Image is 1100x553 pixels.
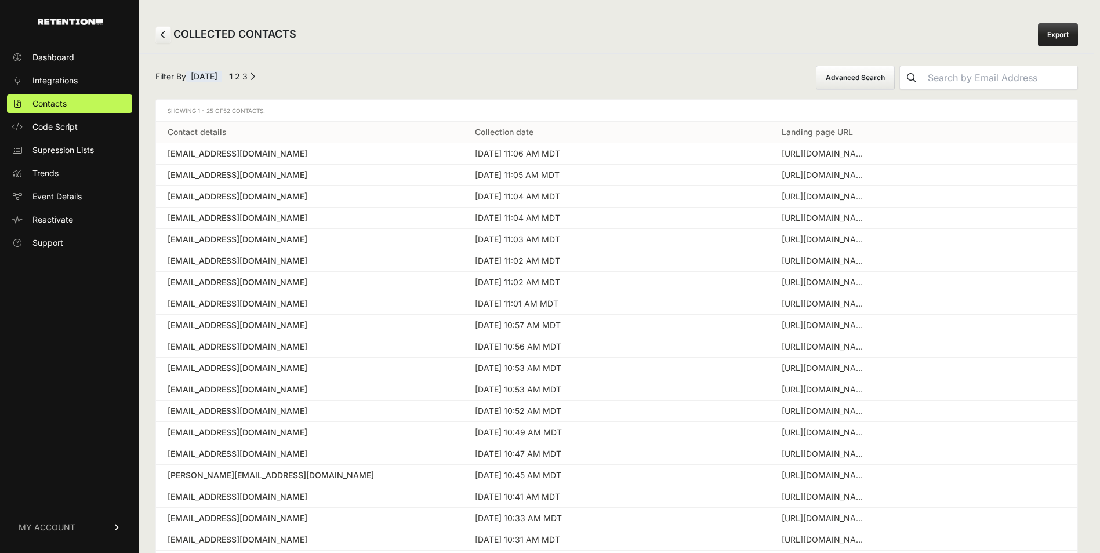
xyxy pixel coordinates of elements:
[32,191,82,202] span: Event Details
[19,522,75,533] span: MY ACCOUNT
[7,234,132,252] a: Support
[463,358,771,379] td: [DATE] 10:53 AM MDT
[168,127,227,137] a: Contact details
[32,214,73,225] span: Reactivate
[168,534,452,545] a: [EMAIL_ADDRESS][DOMAIN_NAME]
[782,127,853,137] a: Landing page URL
[168,276,452,288] a: [EMAIL_ADDRESS][DOMAIN_NAME]
[782,341,869,352] div: https://makerflo.com/web-pixels@87104074w193399d0p9c2c7174m0f111275/products/dried-flowers-1?vari...
[168,191,452,202] a: [EMAIL_ADDRESS][DOMAIN_NAME]
[463,293,771,315] td: [DATE] 11:01 AM MDT
[168,427,452,438] a: [EMAIL_ADDRESS][DOMAIN_NAME]
[782,148,869,159] div: https://makerflo.com/web-pixels@87104074w193399d0p9c2c7174m0f111275/blogs/craft-library/tagged/dtf
[782,234,869,245] div: https://makerflo.com/web-pixels@87104074w193399d0p9c2c7174m0f111275/collections/laser-engraving-b...
[168,405,452,417] div: [EMAIL_ADDRESS][DOMAIN_NAME]
[168,491,452,503] a: [EMAIL_ADDRESS][DOMAIN_NAME]
[32,75,78,86] span: Integrations
[463,486,771,508] td: [DATE] 10:41 AM MDT
[7,510,132,545] a: MY ACCOUNT
[463,229,771,250] td: [DATE] 11:03 AM MDT
[1038,23,1078,46] a: Export
[227,71,255,85] div: Pagination
[32,168,59,179] span: Trends
[782,512,869,524] div: https://makerflo.com/web-pixels@87104074w193399d0p9c2c7174m0f111275/blogs/craft-library/best-uv-l...
[782,470,869,481] div: https://makerflo.com/web-pixels@87104074w193399d0p9c2c7174m0f111275/blogs/craft-library/how-to-st...
[32,121,78,133] span: Code Script
[782,448,869,460] div: https://makerflo.com/web-pixels@87104074w193399d0p9c2c7174m0f111275/search?q=sublimation+kit&opti...
[168,212,452,224] a: [EMAIL_ADDRESS][DOMAIN_NAME]
[463,465,771,486] td: [DATE] 10:45 AM MDT
[475,127,533,137] a: Collection date
[816,66,895,90] button: Advanced Search
[7,48,132,67] a: Dashboard
[155,26,296,43] h2: COLLECTED CONTACTS
[168,384,452,395] a: [EMAIL_ADDRESS][DOMAIN_NAME]
[7,164,132,183] a: Trends
[463,272,771,293] td: [DATE] 11:02 AM MDT
[186,71,222,82] span: [DATE]
[242,71,248,81] a: Page 3
[168,234,452,245] a: [EMAIL_ADDRESS][DOMAIN_NAME]
[155,71,222,85] span: Filter By
[32,144,94,156] span: Supression Lists
[168,319,452,331] a: [EMAIL_ADDRESS][DOMAIN_NAME]
[7,187,132,206] a: Event Details
[32,98,67,110] span: Contacts
[32,237,63,249] span: Support
[782,191,869,202] div: https://makerflo.com/web-pixels@87104074w193399d0p9c2c7174m0f111275/collections/tumblers-in-bulk?...
[463,336,771,358] td: [DATE] 10:56 AM MDT
[7,71,132,90] a: Integrations
[168,448,452,460] a: [EMAIL_ADDRESS][DOMAIN_NAME]
[463,529,771,551] td: [DATE] 10:31 AM MDT
[463,208,771,229] td: [DATE] 11:04 AM MDT
[782,319,869,331] div: https://makerflo.com/web-pixels@87104074w193399d0p9c2c7174m0f111275/
[782,212,869,224] div: https://makerflo.com/web-pixels@87104074w193399d0p9c2c7174m0f111275/?sca_ref=2072164.VOBPsncLeZ
[7,94,132,113] a: Contacts
[463,443,771,465] td: [DATE] 10:47 AM MDT
[782,255,869,267] div: https://makerflo.com/web-pixels@87104074w193399d0p9c2c7174m0f111275/collections/bundle-builder-su...
[7,141,132,159] a: Supression Lists
[463,422,771,443] td: [DATE] 10:49 AM MDT
[168,169,452,181] a: [EMAIL_ADDRESS][DOMAIN_NAME]
[782,405,869,417] div: https://makerflo.com/web-pixels@87104074w193399d0p9c2c7174m0f111275/
[782,534,869,545] div: https://makerflo.com/web-pixels@87104074w193399d0p9c2c7174m0f111275/collections/stainless-steel-t...
[168,298,452,310] a: [EMAIL_ADDRESS][DOMAIN_NAME]
[923,66,1077,89] input: Search by Email Address
[463,143,771,165] td: [DATE] 11:06 AM MDT
[463,250,771,272] td: [DATE] 11:02 AM MDT
[168,107,265,114] span: Showing 1 - 25 of
[168,470,452,481] a: [PERSON_NAME][EMAIL_ADDRESS][DOMAIN_NAME]
[168,362,452,374] a: [EMAIL_ADDRESS][DOMAIN_NAME]
[168,148,452,159] a: [EMAIL_ADDRESS][DOMAIN_NAME]
[463,315,771,336] td: [DATE] 10:57 AM MDT
[463,379,771,401] td: [DATE] 10:53 AM MDT
[32,52,74,63] span: Dashboard
[235,71,240,81] a: Page 2
[168,512,452,524] a: [EMAIL_ADDRESS][DOMAIN_NAME]
[229,71,233,81] em: Page 1
[782,276,869,288] div: https://makerflo.com/web-pixels@87104074w193399d0p9c2c7174m0f111275/products/30oz-tumbler-powder-...
[782,491,869,503] div: https://makerflo.com/web-pixels@87104074w193399d0p9c2c7174m0f111275/products/hawaiian-sunset-chun...
[168,255,452,267] a: [EMAIL_ADDRESS][DOMAIN_NAME]
[223,107,265,114] span: 52 Contacts.
[782,362,869,374] div: https://makerflo.com/web-pixels@87104074w193399d0p9c2c7174m0f111275/blogs/craft-library/most-prof...
[463,186,771,208] td: [DATE] 11:04 AM MDT
[782,169,869,181] div: https://makerflo.com/web-pixels@87104074w193399d0p9c2c7174m0f111275/blogs/craft-library/indoor-ve...
[782,298,869,310] div: https://makerflo.com/web-pixels@87104074w193399d0p9c2c7174m0f111275/blogs/craft-library/knife-eng...
[168,341,452,352] a: [EMAIL_ADDRESS][DOMAIN_NAME]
